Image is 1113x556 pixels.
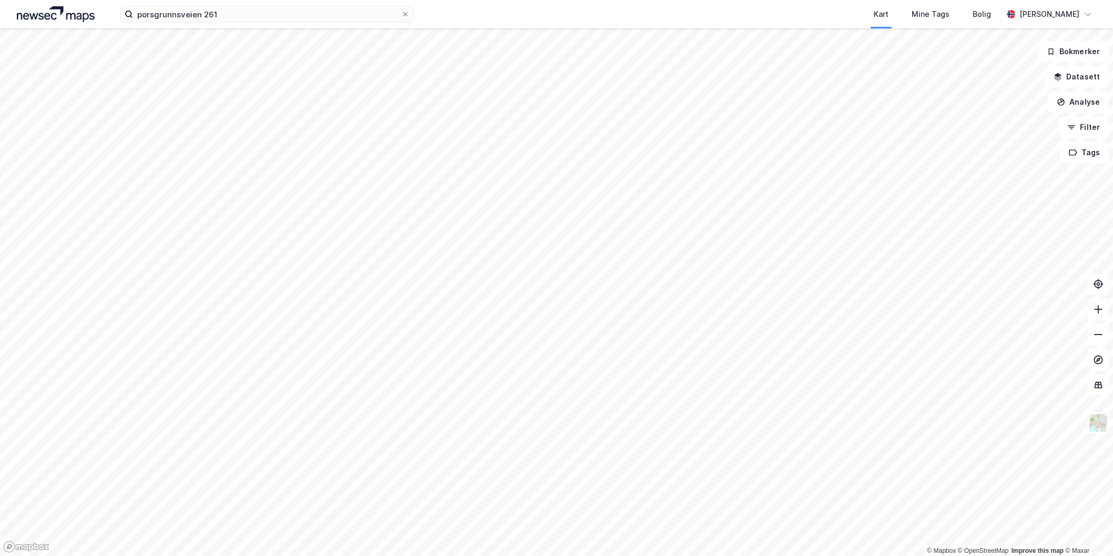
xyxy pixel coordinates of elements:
div: Bolig [973,8,991,21]
button: Analyse [1048,92,1109,113]
button: Filter [1058,117,1109,138]
iframe: Chat Widget [1060,506,1113,556]
div: [PERSON_NAME] [1019,8,1079,21]
img: Z [1088,413,1108,433]
a: OpenStreetMap [958,547,1009,554]
div: Mine Tags [912,8,949,21]
button: Tags [1060,142,1109,163]
img: logo.a4113a55bc3d86da70a041830d287a7e.svg [17,6,95,22]
a: Mapbox homepage [3,541,49,553]
a: Mapbox [927,547,956,554]
div: Kart [874,8,889,21]
input: Søk på adresse, matrikkel, gårdeiere, leietakere eller personer [133,6,401,22]
a: Improve this map [1012,547,1064,554]
button: Bokmerker [1038,41,1109,62]
button: Datasett [1045,66,1109,87]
